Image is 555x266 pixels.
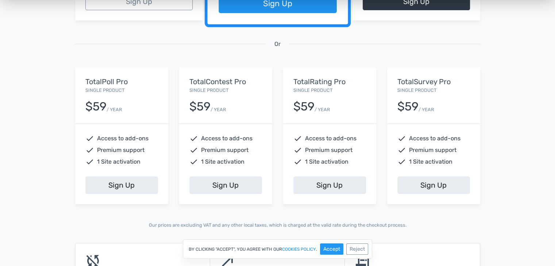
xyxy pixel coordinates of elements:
[20,42,26,48] img: tab_domain_overview_orange.svg
[293,87,332,93] small: Single Product
[293,146,302,154] span: check
[293,78,366,86] h5: TotalRating Pro
[81,43,123,48] div: Keywords by Traffic
[19,19,80,25] div: Domain: [DOMAIN_NAME]
[85,146,94,154] span: check
[293,134,302,143] span: check
[85,134,94,143] span: check
[211,106,226,113] small: / YEAR
[397,176,470,194] a: Sign Up
[189,157,198,166] span: check
[397,146,406,154] span: check
[85,78,158,86] h5: TotalPoll Pro
[189,134,198,143] span: check
[315,106,330,113] small: / YEAR
[12,12,18,17] img: logo_orange.svg
[320,243,343,255] button: Accept
[20,12,36,17] div: v 4.0.25
[305,146,352,154] span: Premium support
[293,176,366,194] a: Sign Up
[97,134,149,143] span: Access to add-ons
[201,146,248,154] span: Premium support
[189,100,211,113] div: $59
[274,40,281,48] span: Or
[409,157,452,166] span: 1 Site activation
[293,100,315,113] div: $59
[85,157,94,166] span: check
[85,100,107,113] div: $59
[201,134,253,143] span: Access to add-ons
[12,19,18,25] img: website_grey.svg
[189,87,228,93] small: Single Product
[409,134,460,143] span: Access to add-ons
[305,157,348,166] span: 1 Site activation
[397,78,470,86] h5: TotalSurvey Pro
[183,239,372,259] div: By clicking "Accept", you agree with our .
[346,243,368,255] button: Reject
[85,176,158,194] a: Sign Up
[419,106,434,113] small: / YEAR
[189,78,262,86] h5: TotalContest Pro
[201,157,244,166] span: 1 Site activation
[397,87,436,93] small: Single Product
[97,146,144,154] span: Premium support
[73,42,78,48] img: tab_keywords_by_traffic_grey.svg
[409,146,456,154] span: Premium support
[305,134,356,143] span: Access to add-ons
[397,134,406,143] span: check
[189,176,262,194] a: Sign Up
[189,146,198,154] span: check
[97,157,140,166] span: 1 Site activation
[28,43,65,48] div: Domain Overview
[282,247,316,251] a: cookies policy
[397,157,406,166] span: check
[107,106,122,113] small: / YEAR
[397,100,419,113] div: $59
[293,157,302,166] span: check
[85,87,124,93] small: Single Product
[75,222,480,228] p: Our prices are excluding VAT and any other local taxes, which is charged at the valid rate during...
